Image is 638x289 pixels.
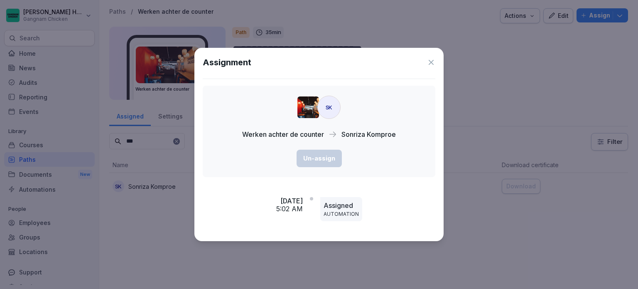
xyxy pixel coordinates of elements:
button: Un-assign [297,150,342,167]
div: SK [317,96,341,119]
p: Werken achter de counter [242,129,324,139]
h1: Assignment [203,56,251,69]
p: 5:02 AM [276,205,303,213]
p: Assigned [324,200,359,210]
div: Un-assign [303,154,335,163]
p: AUTOMATION [324,210,359,218]
p: Sonriza Komproe [341,129,396,139]
p: [DATE] [280,197,303,205]
img: jqe9eibatxsla16ukkxc3881.png [297,96,319,118]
